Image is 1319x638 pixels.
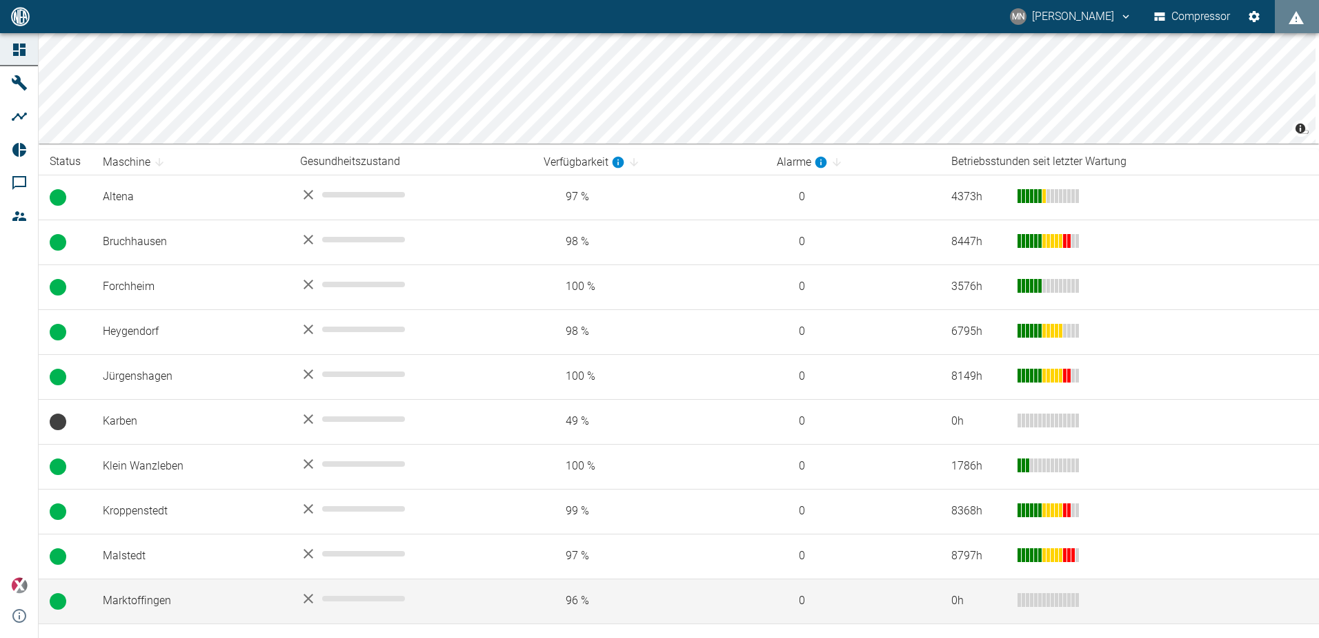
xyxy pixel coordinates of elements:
button: neumann@arcanum-energy.de [1008,4,1134,29]
span: 97 % [544,189,755,205]
div: 1786 h [951,458,1006,474]
span: Keine Daten [50,414,66,430]
div: No data [300,545,522,562]
span: Betrieb [50,369,66,385]
td: Marktoffingen [92,579,289,623]
td: Forchheim [92,264,289,309]
div: No data [300,231,522,248]
span: Betrieb [50,458,66,475]
span: 0 [777,369,929,385]
span: 98 % [544,234,755,250]
td: Klein Wanzleben [92,444,289,489]
span: 0 [777,279,929,295]
div: 8447 h [951,234,1006,250]
td: Karben [92,399,289,444]
td: Jürgenshagen [92,354,289,399]
span: 0 [777,548,929,564]
span: Betrieb [50,593,66,610]
div: No data [300,366,522,383]
div: 8149 h [951,369,1006,385]
div: berechnet für die letzten 7 Tage [544,154,625,171]
div: 8797 h [951,548,1006,564]
th: Status [39,149,92,175]
th: Betriebsstunden seit letzter Wartung [940,149,1319,175]
span: 0 [777,503,929,519]
span: 0 [777,593,929,609]
span: 0 [777,189,929,205]
span: Betrieb [50,234,66,251]
span: 97 % [544,548,755,564]
span: 100 % [544,279,755,295]
button: Compressor [1151,4,1233,29]
span: 96 % [544,593,755,609]
span: 98 % [544,324,755,340]
td: Bruchhausen [92,220,289,264]
div: MN [1010,8,1027,25]
div: No data [300,411,522,427]
div: No data [300,501,522,517]
span: Maschine [103,154,168,171]
span: 0 [777,234,929,250]
span: Betrieb [50,279,66,296]
div: 3576 h [951,279,1006,295]
span: 0 [777,414,929,429]
div: No data [300,276,522,293]
div: berechnet für die letzten 7 Tage [777,154,828,171]
span: 49 % [544,414,755,429]
img: Xplore Logo [11,577,28,594]
div: 6795 h [951,324,1006,340]
span: 0 [777,324,929,340]
div: 0 h [951,593,1006,609]
img: logo [10,7,31,26]
td: Altena [92,175,289,220]
div: No data [300,456,522,472]
span: Betrieb [50,189,66,206]
td: Malstedt [92,534,289,579]
div: No data [300,186,522,203]
span: 99 % [544,503,755,519]
span: 0 [777,458,929,474]
span: Betrieb [50,324,66,340]
td: Kroppenstedt [92,489,289,534]
button: Einstellungen [1242,4,1267,29]
div: 8368 h [951,503,1006,519]
div: 0 h [951,414,1006,429]
div: No data [300,321,522,338]
span: Betrieb [50,503,66,520]
div: 4373 h [951,189,1006,205]
span: 100 % [544,458,755,474]
span: 100 % [544,369,755,385]
td: Heygendorf [92,309,289,354]
div: No data [300,590,522,607]
th: Gesundheitszustand [289,149,533,175]
span: Betrieb [50,548,66,565]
